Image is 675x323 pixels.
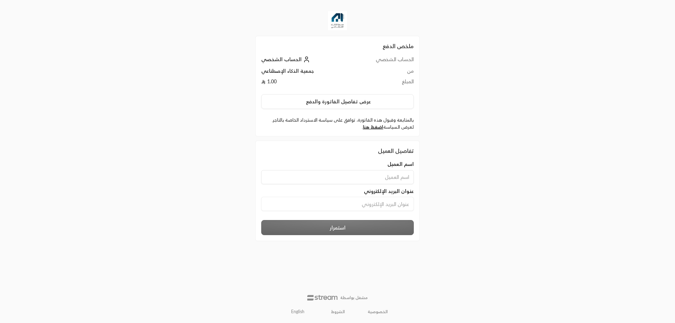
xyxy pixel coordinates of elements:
a: اضغط هنا [363,124,383,130]
td: من [350,67,414,78]
a: English [287,306,308,317]
input: عنوان البريد الإلكتروني [261,197,414,211]
input: اسم العميل [261,170,414,184]
td: المبلغ [350,78,414,89]
a: الشروط [331,309,345,315]
h2: ملخص الدفع [261,42,414,50]
span: اسم العميل [387,161,414,168]
button: عرض تفاصيل الفاتورة والدفع [261,94,414,109]
span: الحساب الشخصي [261,56,302,62]
td: 1.00 [261,78,350,89]
span: عنوان البريد الإلكتروني [364,188,414,195]
td: الحساب الشخصي [350,56,414,67]
label: بالمتابعة وقبول هذه الفاتورة، توافق على سياسة الاسترداد الخاصة بالتاجر. لعرض السياسة . [261,117,414,130]
img: Company Logo [328,11,347,30]
p: مشغل بواسطة [340,295,368,301]
a: الخصوصية [368,309,388,315]
div: تفاصيل العميل [261,147,414,155]
a: الحساب الشخصي [261,56,311,62]
td: جمعية الذكاء الإصطناعي [261,67,350,78]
